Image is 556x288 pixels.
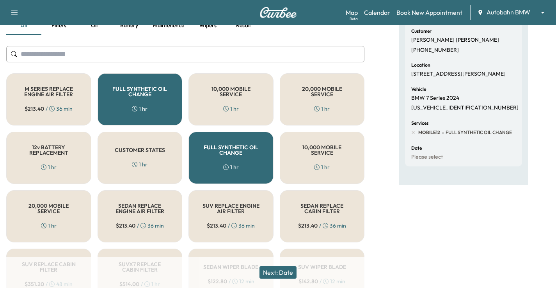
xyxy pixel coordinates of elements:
[346,8,358,17] a: MapBeta
[25,105,44,113] span: $ 213.40
[259,266,297,279] button: Next: Date
[19,203,78,214] h5: 20,000 MOBILE SERVICE
[298,222,318,230] span: $ 213.40
[259,7,297,18] img: Curbee Logo
[147,16,190,35] button: Maintenence
[411,29,432,34] h6: Customer
[19,145,78,155] h5: 12v BATTERY REPLACEMENT
[411,121,428,125] h6: Services
[293,203,352,214] h5: SEDAN REPLACE CABIN FILTER
[25,105,73,113] div: / 36 min
[76,16,112,35] button: Oil
[314,105,330,113] div: 1 hr
[115,147,165,153] h5: CUSTOMER STATES
[487,8,530,17] span: Autobahn BMW
[350,16,358,22] div: Beta
[110,86,170,97] h5: FULL SYNTHETIC OIL CHANGE
[411,47,459,54] p: [PHONE_NUMBER]
[201,145,261,155] h5: FULL SYNTHETIC OIL CHANGE
[223,163,239,171] div: 1 hr
[110,203,170,214] h5: SEDAN REPLACE ENGINE AIR FILTER
[293,145,352,155] h5: 10,000 MOBILE SERVICE
[364,8,390,17] a: Calendar
[396,8,462,17] a: Book New Appointment
[440,129,444,136] span: -
[41,163,57,171] div: 1 hr
[226,16,261,35] button: Recall
[116,222,164,230] div: / 36 min
[411,63,430,67] h6: Location
[411,154,443,161] p: Please select
[19,86,78,97] h5: M SERIES REPLACE ENGINE AIR FILTER
[201,86,261,97] h5: 10,000 MOBILE SERVICE
[411,146,422,150] h6: Date
[132,161,147,168] div: 1 hr
[132,105,147,113] div: 1 hr
[298,222,346,230] div: / 36 min
[411,95,459,102] p: BMW 7 Series 2024
[411,104,519,111] p: [US_VEHICLE_IDENTIFICATION_NUMBER]
[293,86,352,97] h5: 20,000 MOBILE SERVICE
[6,16,364,35] div: basic tabs example
[418,129,440,136] span: MOBILE12
[116,222,135,230] span: $ 213.40
[411,37,499,44] p: [PERSON_NAME] [PERSON_NAME]
[41,16,76,35] button: Filters
[223,105,239,113] div: 1 hr
[112,16,147,35] button: Battery
[190,16,226,35] button: Wipers
[6,16,41,35] button: all
[444,129,512,136] span: FULL SYNTHETIC OIL CHANGE
[314,163,330,171] div: 1 hr
[411,87,426,92] h6: Vehicle
[41,222,57,230] div: 1 hr
[201,203,261,214] h5: SUV REPLACE ENGINE AIR FILTER
[207,222,255,230] div: / 36 min
[411,71,506,78] p: [STREET_ADDRESS][PERSON_NAME]
[207,222,226,230] span: $ 213.40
